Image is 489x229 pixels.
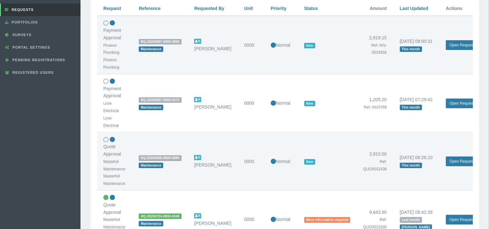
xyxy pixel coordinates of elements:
a: Priority [271,6,287,11]
td: Normal [264,74,298,132]
small: Love Electrical [103,101,119,113]
a: Open Request [446,40,478,50]
a: Request [103,6,121,11]
span: RQ-20250807-0000-3855 [139,39,181,44]
td: Normal [264,132,298,191]
small: Picasso Plumbing [103,43,119,55]
span: Maintenance [139,105,163,110]
a: Open Request [446,157,478,166]
td: Payment Approval [97,74,132,132]
span: Amount [370,6,387,11]
span: Maintenance [139,221,163,226]
span: Portal Settings [11,45,50,49]
span: RQ-20250724-0000-6349 [139,214,181,219]
small: Picasso Plumbing [103,58,119,70]
a: Status [304,6,318,11]
td: 0000 [238,132,264,191]
a: Reference [139,6,161,11]
small: Ref: INV-0034556 [371,43,387,55]
span: This month [400,105,422,110]
span: More information required [304,217,350,223]
small: Mastefull Maintenance [103,159,125,171]
small: Ref: INV5769 [364,105,387,110]
a: Open Request [446,215,478,224]
span: Registered Users [11,71,54,74]
td: [PERSON_NAME] [188,132,238,191]
td: [DATE] 08:26:10 [393,132,440,191]
span: Portfolios [10,20,38,24]
td: Normal [264,16,298,74]
span: Actions [446,6,462,11]
small: Love Electrical [103,116,119,128]
span: RQ-20250807-0000-4372 [139,97,181,103]
span: Last month [400,217,422,223]
td: 3,910.00 [357,132,393,191]
small: Ref: QUO0032438 [363,159,387,171]
a: Open Request [446,99,478,108]
td: 0000 [238,16,264,74]
td: 0000 [238,74,264,132]
span: This month [400,163,422,168]
td: [PERSON_NAME] [188,74,238,132]
span: Requests [10,8,34,12]
span: Maintenance [139,46,163,52]
span: New [304,101,315,106]
td: [PERSON_NAME] [188,16,238,74]
span: Pending Registrations [11,58,65,62]
span: RQ-20250805-0000-5980 [139,155,181,161]
a: Unit [244,6,253,11]
a: Requested By [194,6,224,11]
span: Maintenance [139,163,163,168]
a: Last Updated [400,6,428,11]
td: 2,919.15 [357,16,393,74]
td: Payment Approval [97,16,132,74]
td: [DATE] 08:00:31 [393,16,440,74]
span: New [304,43,315,48]
td: [DATE] 07:29:42 [393,74,440,132]
span: Surveys [11,33,32,37]
span: New [304,159,315,165]
small: Masterfull Maintenance [103,174,125,186]
td: Quote Approval [97,132,132,191]
span: This month [400,46,422,52]
td: 1,205.20 [357,74,393,132]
